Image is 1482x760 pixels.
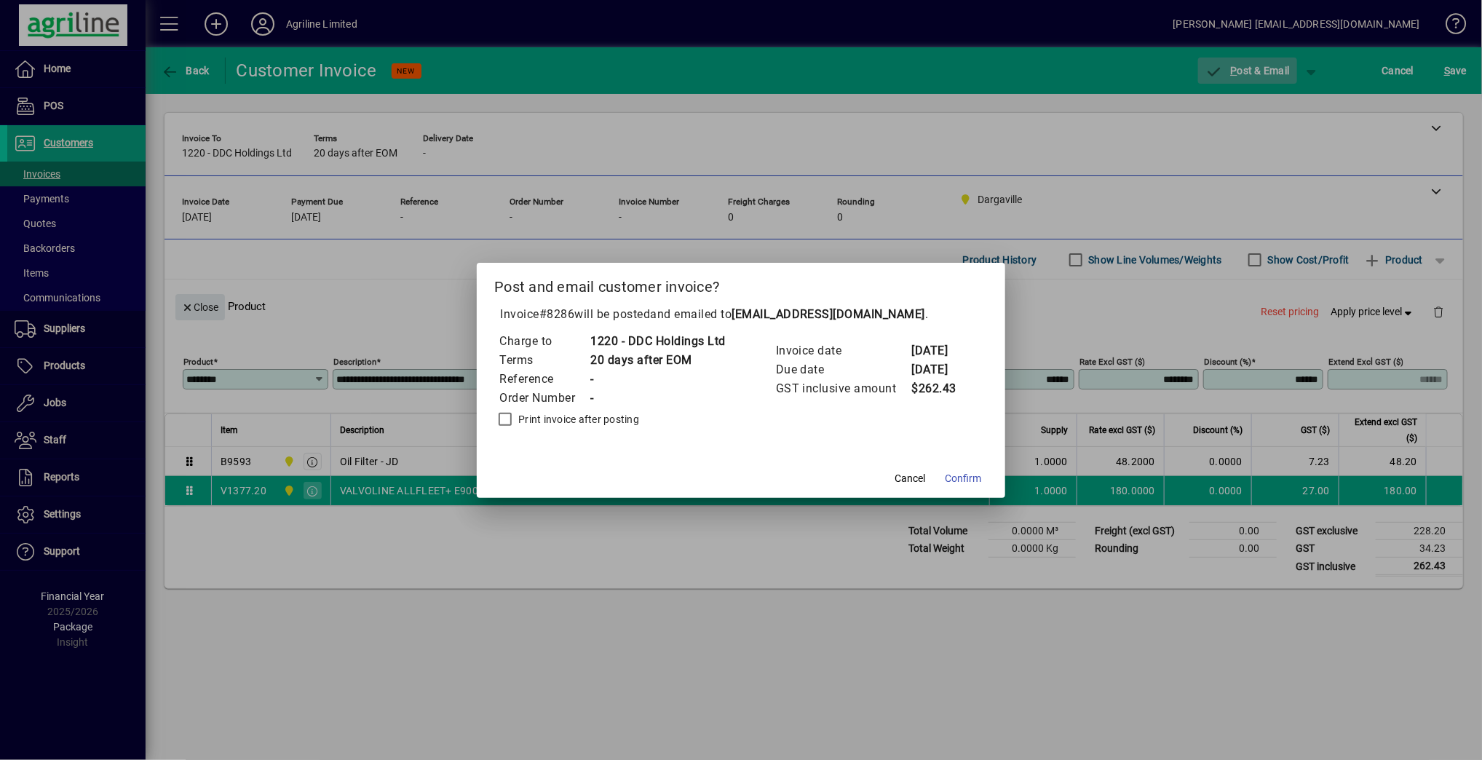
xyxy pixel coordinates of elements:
[499,389,590,408] td: Order Number
[590,370,726,389] td: -
[590,351,726,370] td: 20 days after EOM
[775,360,911,379] td: Due date
[775,341,911,360] td: Invoice date
[515,412,639,427] label: Print invoice after posting
[499,370,590,389] td: Reference
[499,351,590,370] td: Terms
[539,307,575,321] span: #8286
[887,466,934,492] button: Cancel
[477,263,1005,305] h2: Post and email customer invoice?
[911,360,970,379] td: [DATE]
[911,341,970,360] td: [DATE]
[650,307,925,321] span: and emailed to
[775,379,911,398] td: GST inclusive amount
[946,471,982,486] span: Confirm
[494,306,988,323] p: Invoice will be posted .
[911,379,970,398] td: $262.43
[590,389,726,408] td: -
[940,466,988,492] button: Confirm
[590,332,726,351] td: 1220 - DDC Holdings Ltd
[895,471,926,486] span: Cancel
[499,332,590,351] td: Charge to
[732,307,925,321] b: [EMAIL_ADDRESS][DOMAIN_NAME]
